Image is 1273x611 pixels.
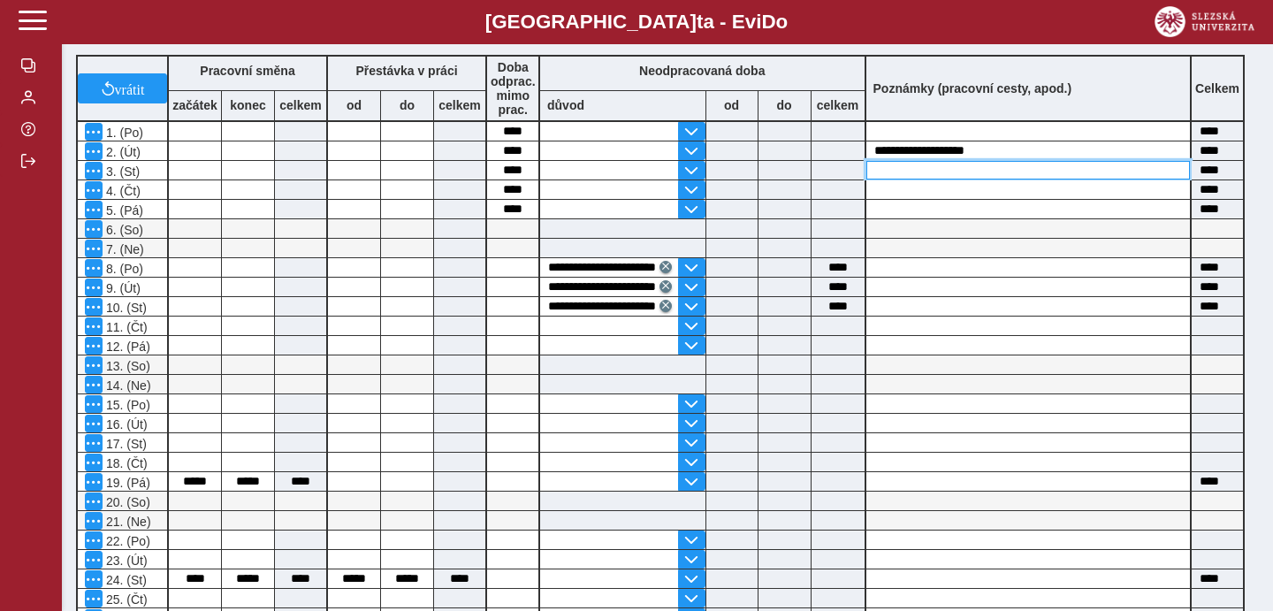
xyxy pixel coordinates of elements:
[491,60,536,117] b: Doba odprac. mimo prac.
[85,493,103,510] button: Menu
[85,279,103,296] button: Menu
[103,281,141,295] span: 9. (Út)
[639,64,765,78] b: Neodpracovaná doba
[115,81,145,95] span: vrátit
[85,356,103,374] button: Menu
[85,473,103,491] button: Menu
[85,123,103,141] button: Menu
[200,64,294,78] b: Pracovní směna
[1155,6,1254,37] img: logo_web_su.png
[776,11,789,33] span: o
[103,301,147,315] span: 10. (St)
[103,184,141,198] span: 4. (Čt)
[103,495,150,509] span: 20. (So)
[169,98,221,112] b: začátek
[85,590,103,607] button: Menu
[866,81,1079,95] b: Poznámky (pracovní cesty, apod.)
[103,417,148,432] span: 16. (Út)
[85,298,103,316] button: Menu
[85,259,103,277] button: Menu
[85,240,103,257] button: Menu
[761,11,775,33] span: D
[85,512,103,530] button: Menu
[103,340,150,354] span: 12. (Pá)
[1195,81,1239,95] b: Celkem
[103,592,148,607] span: 25. (Čt)
[85,142,103,160] button: Menu
[812,98,865,112] b: celkem
[103,262,143,276] span: 8. (Po)
[275,98,326,112] b: celkem
[547,98,584,112] b: důvod
[85,201,103,218] button: Menu
[103,456,148,470] span: 18. (Čt)
[78,73,167,103] button: vrátit
[85,317,103,335] button: Menu
[222,98,274,112] b: konec
[85,337,103,355] button: Menu
[706,98,758,112] b: od
[85,454,103,471] button: Menu
[103,437,147,451] span: 17. (St)
[85,434,103,452] button: Menu
[85,376,103,393] button: Menu
[85,162,103,179] button: Menu
[85,551,103,569] button: Menu
[758,98,811,112] b: do
[103,398,150,412] span: 15. (Po)
[85,220,103,238] button: Menu
[103,359,150,373] span: 13. (So)
[434,98,485,112] b: celkem
[103,534,150,548] span: 22. (Po)
[103,126,143,140] span: 1. (Po)
[53,11,1220,34] b: [GEOGRAPHIC_DATA] a - Evi
[103,164,140,179] span: 3. (St)
[355,64,457,78] b: Přestávka v práci
[103,515,151,529] span: 21. (Ne)
[85,531,103,549] button: Menu
[697,11,703,33] span: t
[103,554,148,568] span: 23. (Út)
[103,476,150,490] span: 19. (Pá)
[103,320,148,334] span: 11. (Čt)
[85,570,103,588] button: Menu
[85,415,103,432] button: Menu
[103,223,143,237] span: 6. (So)
[328,98,380,112] b: od
[103,378,151,393] span: 14. (Ne)
[103,573,147,587] span: 24. (St)
[85,181,103,199] button: Menu
[103,145,141,159] span: 2. (Út)
[381,98,433,112] b: do
[103,242,144,256] span: 7. (Ne)
[85,395,103,413] button: Menu
[103,203,143,218] span: 5. (Pá)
